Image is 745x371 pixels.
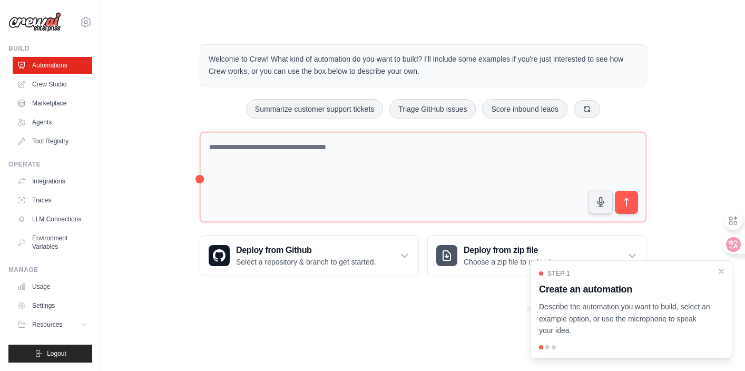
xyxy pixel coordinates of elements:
span: Step 1 [547,269,570,278]
a: Automations [13,57,92,74]
div: Operate [8,160,92,169]
a: Tool Registry [13,133,92,150]
a: LLM Connections [13,211,92,228]
a: Crew Studio [13,76,92,93]
a: Agents [13,114,92,131]
a: Usage [13,278,92,295]
button: Close walkthrough [717,267,726,276]
a: Marketplace [13,95,92,112]
button: Triage GitHub issues [389,99,476,119]
a: Environment Variables [13,230,92,255]
a: Traces [13,192,92,209]
img: Logo [8,12,61,32]
a: Integrations [13,173,92,190]
h3: Deploy from zip file [464,244,553,257]
span: Logout [47,349,66,358]
p: Describe the automation you want to build, select an example option, or use the microphone to spe... [539,301,711,337]
button: Resources [13,316,92,333]
div: Build [8,44,92,53]
button: Logout [8,345,92,363]
a: Settings [13,297,92,314]
span: Resources [32,320,62,329]
h3: Deploy from Github [236,244,376,257]
p: Select a repository & branch to get started. [236,257,376,267]
p: Welcome to Crew! What kind of automation do you want to build? I'll include some examples if you'... [209,53,638,77]
h3: Create an automation [539,282,711,297]
div: Manage [8,266,92,274]
p: Choose a zip file to upload. [464,257,553,267]
button: Summarize customer support tickets [246,99,383,119]
button: Score inbound leads [482,99,567,119]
